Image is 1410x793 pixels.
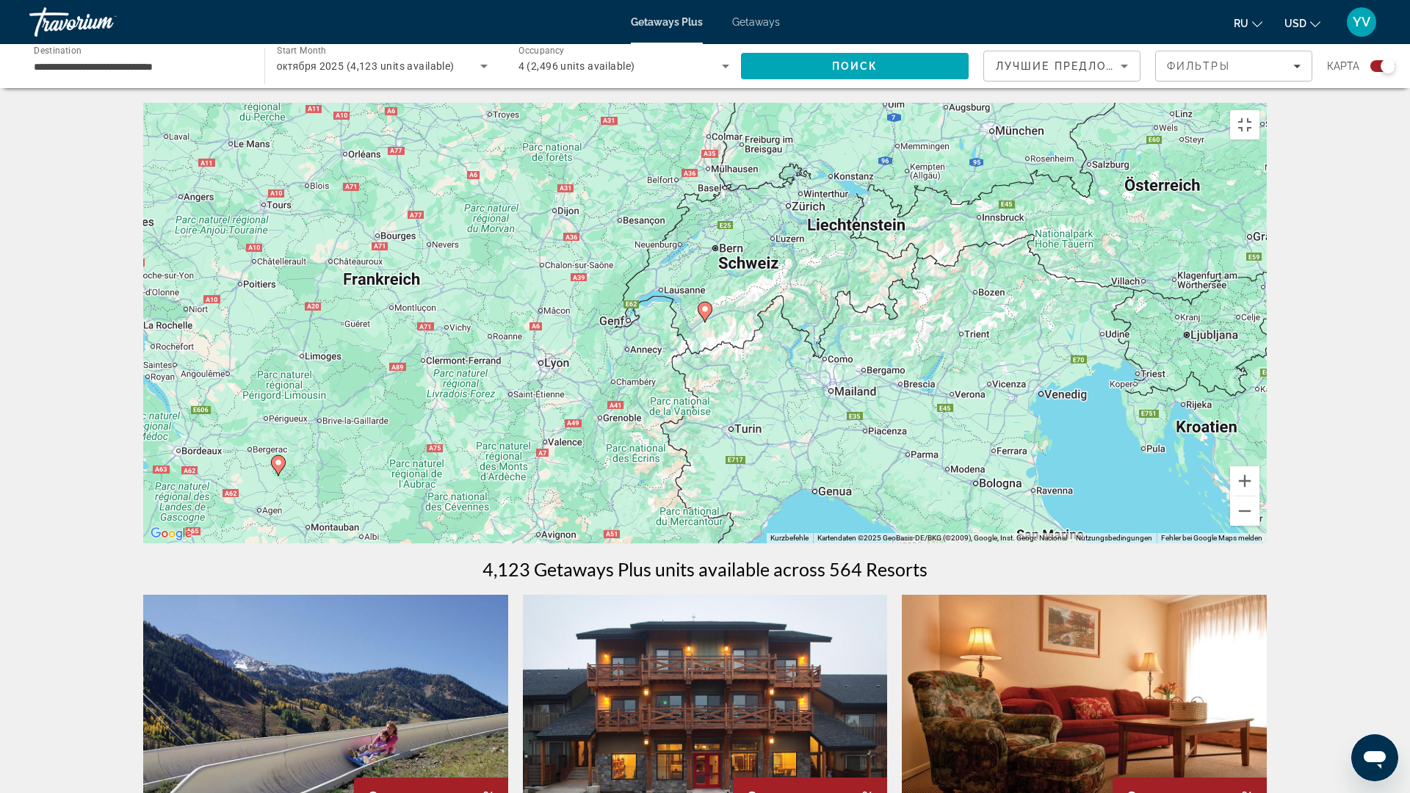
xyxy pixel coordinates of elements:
span: YV [1353,15,1370,29]
button: Change currency [1284,12,1320,34]
a: Travorium [29,3,176,41]
span: Kartendaten ©2025 GeoBasis-DE/BKG (©2009), Google, Inst. Geogr. Nacional [817,534,1067,542]
a: Getaways [732,16,780,28]
img: Google [147,524,195,543]
span: Фильтры [1167,60,1230,72]
span: Поиск [832,60,878,72]
button: Search [741,53,969,79]
a: Getaways Plus [631,16,703,28]
span: Лучшие предложения [996,60,1152,72]
span: карта [1327,56,1359,76]
h1: 4,123 Getaways Plus units available across 564 Resorts [482,558,928,580]
button: Change language [1234,12,1262,34]
button: Kurzbefehle [770,533,809,543]
span: USD [1284,18,1306,29]
span: 4 (2,496 units available) [518,60,635,72]
a: Fehler bei Google Maps melden [1161,534,1262,542]
span: октября 2025 (4,123 units available) [277,60,455,72]
a: Nutzungsbedingungen (wird in neuem Tab geöffnet) [1076,534,1152,542]
button: Verkleinern [1230,496,1259,526]
mat-select: Sort by [996,57,1128,75]
input: Select destination [34,58,245,76]
button: Vergrößern [1230,466,1259,496]
span: Destination [34,45,82,55]
iframe: Schaltfläche zum Öffnen des Messaging-Fensters [1351,734,1398,781]
span: Start Month [277,46,326,56]
button: Vollbildansicht ein/aus [1230,110,1259,140]
span: ru [1234,18,1248,29]
button: User Menu [1342,7,1381,37]
a: Dieses Gebiet in Google Maps öffnen (in neuem Fenster) [147,524,195,543]
button: Filters [1155,51,1312,82]
span: Occupancy [518,46,565,56]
